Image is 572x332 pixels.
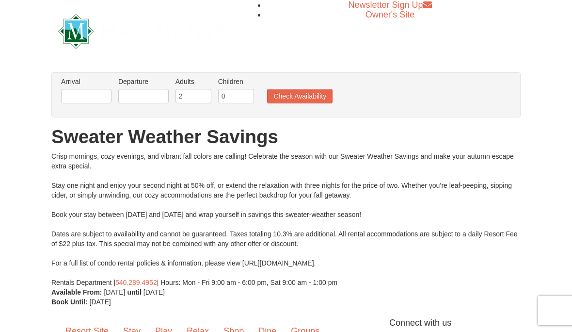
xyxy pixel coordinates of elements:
label: Adults [175,77,211,86]
label: Children [218,77,254,86]
span: [DATE] [104,288,125,296]
h1: Sweater Weather Savings [51,127,521,147]
button: Check Availability [267,89,333,103]
strong: until [127,288,142,296]
label: Departure [118,77,169,86]
span: [DATE] [90,298,111,306]
a: 540.289.4952 [115,279,157,286]
strong: Available From: [51,288,102,296]
strong: Book Until: [51,298,88,306]
div: Crisp mornings, cozy evenings, and vibrant fall colors are calling! Celebrate the season with our... [51,151,521,287]
a: Massanutten Resort [58,18,239,41]
img: Massanutten Resort Logo [58,14,239,49]
span: [DATE] [143,288,165,296]
label: Arrival [61,77,111,86]
a: Owner's Site [365,10,414,19]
